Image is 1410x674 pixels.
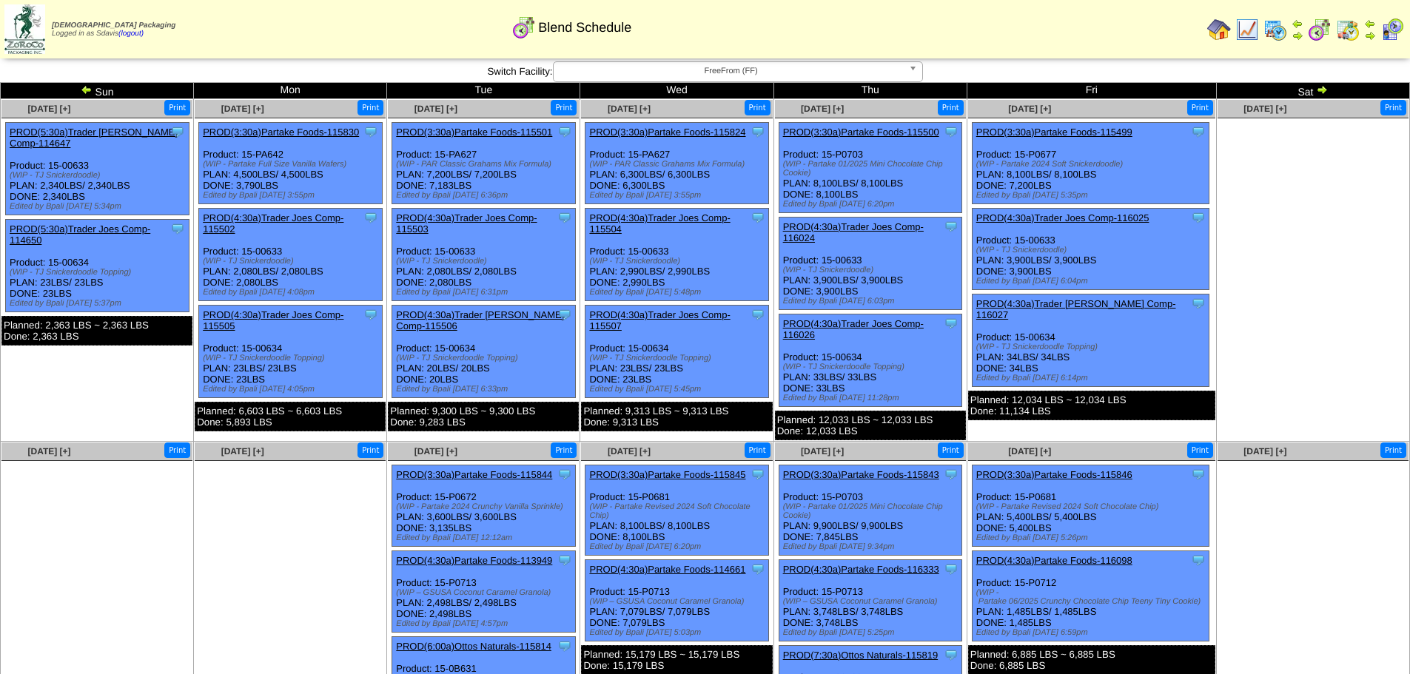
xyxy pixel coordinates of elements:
a: [DATE] [+] [1243,446,1286,456]
a: [DATE] [+] [221,446,264,456]
span: [DATE] [+] [608,104,651,114]
div: (WIP - PAR Classic Grahams Mix Formula) [396,160,575,169]
img: calendarblend.gif [512,16,536,39]
div: Product: 15-PA627 PLAN: 7,200LBS / 7,200LBS DONE: 7,183LBS [392,123,576,204]
span: [DATE] [+] [608,446,651,456]
img: arrowright.gif [1364,30,1376,41]
a: PROD(7:30a)Ottos Naturals-115819 [783,650,939,661]
div: Product: 15-P0677 PLAN: 8,100LBS / 8,100LBS DONE: 7,200LBS [972,123,1209,204]
img: Tooltip [363,210,378,225]
div: Product: 15-P0681 PLAN: 5,400LBS / 5,400LBS DONE: 5,400LBS [972,465,1209,547]
div: Product: 15-P0712 PLAN: 1,485LBS / 1,485LBS DONE: 1,485LBS [972,551,1209,641]
div: Planned: 6,603 LBS ~ 6,603 LBS Done: 5,893 LBS [195,402,386,431]
div: (WIP – GSUSA Coconut Caramel Granola) [589,597,768,606]
span: [DATE] [+] [801,446,844,456]
a: PROD(4:30a)Trader Joes Comp-116026 [783,318,924,340]
button: Print [1187,100,1213,115]
img: Tooltip [751,210,765,225]
div: Product: 15-00633 PLAN: 3,900LBS / 3,900LBS DONE: 3,900LBS [972,209,1209,290]
button: Print [164,442,190,458]
span: Blend Schedule [538,20,631,36]
img: arrowleft.gif [1292,18,1303,30]
div: (WIP - Partake Revised 2024 Soft Chocolate Chip) [976,502,1209,511]
img: Tooltip [363,124,378,139]
span: [DATE] [+] [801,104,844,114]
div: Planned: 9,300 LBS ~ 9,300 LBS Done: 9,283 LBS [388,402,579,431]
div: Edited by Bpali [DATE] 6:20pm [783,200,962,209]
div: Product: 15-P0713 PLAN: 2,498LBS / 2,498LBS DONE: 2,498LBS [392,551,576,633]
img: Tooltip [944,647,959,662]
div: Edited by Bpali [DATE] 4:57pm [396,619,575,628]
a: PROD(3:30a)Partake Foods-115499 [976,127,1132,138]
div: Edited by Bpali [DATE] 5:45pm [589,385,768,394]
a: [DATE] [+] [414,104,457,114]
div: Edited by Bpali [DATE] 5:37pm [10,299,189,308]
div: (WIP - Partake 01/2025 Mini Chocolate Chip Cookie) [783,502,962,520]
div: Edited by Bpali [DATE] 3:55pm [589,191,768,200]
div: (WIP - TJ Snickerdoodle Topping) [396,354,575,363]
img: Tooltip [1191,467,1206,482]
img: arrowleft.gif [81,84,93,95]
button: Print [164,100,190,115]
a: PROD(4:30a)Partake Foods-114661 [589,564,745,575]
div: Planned: 12,033 LBS ~ 12,033 LBS Done: 12,033 LBS [775,411,966,440]
div: Product: 15-P0681 PLAN: 8,100LBS / 8,100LBS DONE: 8,100LBS [585,465,769,556]
a: PROD(5:30a)Trader Joes Comp-114650 [10,223,150,246]
div: Product: 15-P0713 PLAN: 3,748LBS / 3,748LBS DONE: 3,748LBS [779,560,962,641]
div: Edited by Bpali [DATE] 5:48pm [589,288,768,297]
button: Print [357,100,383,115]
a: [DATE] [+] [1243,104,1286,114]
button: Print [1380,100,1406,115]
div: (WIP - TJ Snickerdoodle) [203,257,382,266]
div: Edited by Bpali [DATE] 4:08pm [203,288,382,297]
button: Print [1380,442,1406,458]
div: Product: 15-00633 PLAN: 2,990LBS / 2,990LBS DONE: 2,990LBS [585,209,769,301]
div: (WIP - Partake 2024 Soft Snickerdoodle) [976,160,1209,169]
div: Product: 15-00633 PLAN: 3,900LBS / 3,900LBS DONE: 3,900LBS [779,218,962,310]
button: Print [938,442,964,458]
img: Tooltip [751,307,765,322]
div: (WIP - PAR Classic Grahams Mix Formula) [589,160,768,169]
img: Tooltip [944,467,959,482]
div: (WIP - Partake 2024 Crunchy Vanilla Sprinkle) [396,502,575,511]
div: Edited by Bpali [DATE] 5:03pm [589,628,768,637]
button: Print [745,100,771,115]
div: Edited by Bpali [DATE] 5:34pm [10,202,189,211]
img: Tooltip [557,638,572,653]
a: PROD(4:30a)Trader Joes Comp-115502 [203,212,343,235]
img: Tooltip [751,562,765,576]
img: Tooltip [170,221,185,236]
a: PROD(3:30a)Partake Foods-115824 [589,127,745,138]
span: FreeFrom (FF) [560,62,903,80]
td: Wed [580,83,773,99]
div: (WIP - TJ Snickerdoodle) [589,257,768,266]
span: [DEMOGRAPHIC_DATA] Packaging [52,21,175,30]
a: PROD(4:30a)Partake Foods-113949 [396,555,552,566]
img: Tooltip [557,553,572,567]
div: Product: 15-00634 PLAN: 23LBS / 23LBS DONE: 23LBS [6,220,189,312]
div: Edited by Bpali [DATE] 6:14pm [976,374,1209,383]
div: Planned: 12,034 LBS ~ 12,034 LBS Done: 11,134 LBS [968,391,1215,420]
div: Edited by Bpali [DATE] 3:55pm [203,191,382,200]
div: Edited by Bpali [DATE] 5:25pm [783,628,962,637]
td: Fri [967,83,1216,99]
div: (WIP - TJ Snickerdoodle Topping) [203,354,382,363]
a: [DATE] [+] [27,446,70,456]
a: PROD(3:30a)Partake Foods-115843 [783,469,939,480]
a: PROD(4:30a)Trader [PERSON_NAME] Comp-116027 [976,298,1176,320]
a: PROD(4:30a)Partake Foods-116333 [783,564,939,575]
button: Print [357,442,383,458]
img: home.gif [1207,18,1231,41]
img: calendarcustomer.gif [1380,18,1404,41]
div: Edited by Bpali [DATE] 6:36pm [396,191,575,200]
a: PROD(3:30a)Partake Foods-115844 [396,469,552,480]
div: Edited by Bpali [DATE] 6:33pm [396,385,575,394]
img: Tooltip [1191,296,1206,311]
img: Tooltip [1191,553,1206,567]
a: PROD(3:30a)Partake Foods-115830 [203,127,359,138]
img: Tooltip [944,562,959,576]
img: Tooltip [557,467,572,482]
td: Thu [773,83,967,99]
button: Print [745,442,771,458]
